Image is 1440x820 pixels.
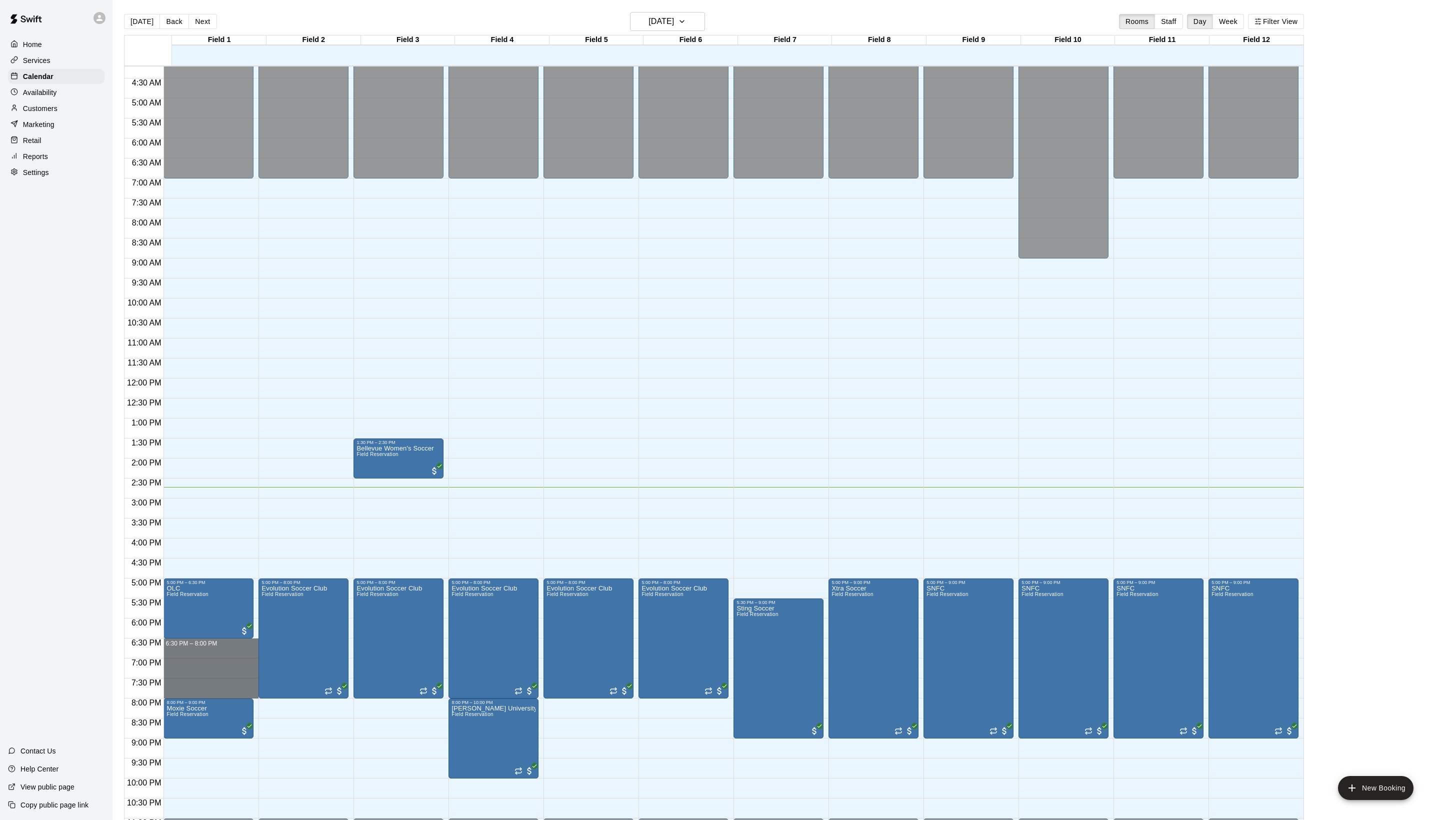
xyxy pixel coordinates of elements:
[1094,726,1104,736] span: All customers have paid
[23,55,50,65] p: Services
[129,658,164,667] span: 7:00 PM
[419,687,427,695] span: Recurring event
[1209,35,1304,45] div: Field 12
[129,718,164,727] span: 8:30 PM
[923,578,1013,738] div: 5:00 PM – 9:00 PM: SNFC
[1021,580,1105,585] div: 5:00 PM – 9:00 PM
[8,165,104,180] div: Settings
[8,69,104,84] a: Calendar
[1248,14,1304,29] button: Filter View
[736,611,778,617] span: Field Reservation
[129,578,164,587] span: 5:00 PM
[129,458,164,467] span: 2:00 PM
[129,78,164,87] span: 4:30 AM
[546,591,588,597] span: Field Reservation
[129,518,164,527] span: 3:30 PM
[129,558,164,567] span: 4:30 PM
[129,618,164,627] span: 6:00 PM
[451,700,535,705] div: 8:00 PM – 10:00 PM
[129,418,164,427] span: 1:00 PM
[738,35,832,45] div: Field 7
[8,85,104,100] a: Availability
[125,338,164,347] span: 11:00 AM
[165,640,217,647] span: 6:30 PM – 8:00 PM
[1284,726,1294,736] span: All customers have paid
[828,578,918,738] div: 5:00 PM – 9:00 PM: Xtra Soccer
[1208,578,1298,738] div: 5:00 PM – 9:00 PM: SNFC
[356,591,398,597] span: Field Reservation
[904,726,914,736] span: All customers have paid
[23,103,57,113] p: Customers
[129,178,164,187] span: 7:00 AM
[353,578,443,698] div: 5:00 PM – 8:00 PM: Evolution Soccer Club
[23,39,42,49] p: Home
[125,298,164,307] span: 10:00 AM
[648,14,674,28] h6: [DATE]
[1189,726,1199,736] span: All customers have paid
[353,438,443,478] div: 1:30 PM – 2:30 PM: Bellevue Women's Soccer
[1187,14,1213,29] button: Day
[641,591,683,597] span: Field Reservation
[20,746,56,756] p: Contact Us
[1116,580,1200,585] div: 5:00 PM – 9:00 PM
[124,778,163,787] span: 10:00 PM
[546,580,630,585] div: 5:00 PM – 8:00 PM
[124,798,163,807] span: 10:30 PM
[8,133,104,148] a: Retail
[361,35,455,45] div: Field 3
[1018,578,1108,738] div: 5:00 PM – 9:00 PM: SNFC
[23,87,57,97] p: Availability
[8,37,104,52] div: Home
[1113,578,1203,738] div: 5:00 PM – 9:00 PM: SNFC
[524,766,534,776] span: All customers have paid
[455,35,549,45] div: Field 4
[129,198,164,207] span: 7:30 AM
[999,726,1009,736] span: All customers have paid
[159,14,189,29] button: Back
[1212,14,1244,29] button: Week
[129,238,164,247] span: 8:30 AM
[1021,591,1063,597] span: Field Reservation
[543,578,633,698] div: 5:00 PM – 8:00 PM: Evolution Soccer Club
[524,686,534,696] span: All customers have paid
[324,687,332,695] span: Recurring event
[129,278,164,287] span: 9:30 AM
[261,591,303,597] span: Field Reservation
[733,598,823,738] div: 5:30 PM – 9:00 PM: Sting Soccer
[129,538,164,547] span: 4:00 PM
[736,600,820,605] div: 5:30 PM – 9:00 PM
[258,578,348,698] div: 5:00 PM – 8:00 PM: Evolution Soccer Club
[129,678,164,687] span: 7:30 PM
[514,767,522,775] span: Recurring event
[1179,727,1187,735] span: Recurring event
[129,438,164,447] span: 1:30 PM
[129,118,164,127] span: 5:30 AM
[1116,591,1158,597] span: Field Reservation
[714,686,724,696] span: All customers have paid
[172,35,266,45] div: Field 1
[1119,14,1155,29] button: Rooms
[125,358,164,367] span: 11:30 AM
[129,738,164,747] span: 9:00 PM
[129,698,164,707] span: 8:00 PM
[129,218,164,227] span: 8:00 AM
[124,14,160,29] button: [DATE]
[1211,580,1295,585] div: 5:00 PM – 9:00 PM
[129,598,164,607] span: 5:30 PM
[129,98,164,107] span: 5:00 AM
[356,580,440,585] div: 5:00 PM – 8:00 PM
[129,498,164,507] span: 3:00 PM
[549,35,644,45] div: Field 5
[20,782,74,792] p: View public page
[1211,591,1253,597] span: Field Reservation
[129,158,164,167] span: 6:30 AM
[23,151,48,161] p: Reports
[266,35,361,45] div: Field 2
[23,119,54,129] p: Marketing
[429,466,439,476] span: All customers have paid
[704,687,712,695] span: Recurring event
[8,101,104,116] a: Customers
[1084,727,1092,735] span: Recurring event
